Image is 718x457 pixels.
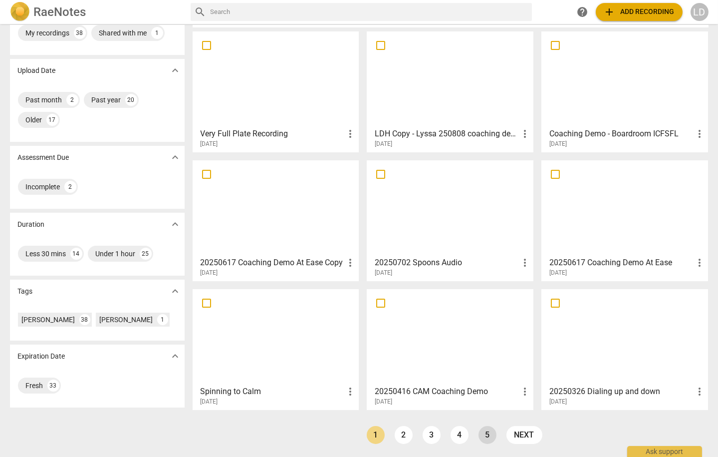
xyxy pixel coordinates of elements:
[375,257,519,269] h3: 20250702 Spoons Audio
[549,398,567,406] span: [DATE]
[92,95,121,105] div: Past year
[519,128,531,140] span: more_vert
[627,446,702,457] div: Ask support
[211,4,528,20] input: Search
[18,219,45,230] p: Duration
[18,152,69,163] p: Assessment Due
[201,128,345,140] h3: Very Full Plate Recording
[577,6,589,18] span: help
[519,257,531,269] span: more_vert
[604,6,616,18] span: add
[151,27,163,39] div: 1
[370,35,530,148] a: LDH Copy - Lyssa 250808 coaching demo[DATE]
[344,386,356,398] span: more_vert
[375,269,392,277] span: [DATE]
[549,386,694,398] h3: 20250326 Dialing up and down
[694,257,706,269] span: more_vert
[96,249,136,259] div: Under 1 hour
[125,94,137,106] div: 20
[451,426,469,444] a: Page 4
[479,426,496,444] a: Page 5
[34,5,86,19] h2: RaeNotes
[169,151,181,163] span: expand_more
[201,140,218,148] span: [DATE]
[18,351,65,362] p: Expiration Date
[10,2,183,22] a: LogoRaeNotes
[169,218,181,230] span: expand_more
[694,128,706,140] span: more_vert
[66,94,78,106] div: 2
[344,128,356,140] span: more_vert
[201,257,345,269] h3: 20250617 Coaching Demo At Ease Copy
[100,315,153,325] div: [PERSON_NAME]
[596,3,683,21] button: Upload
[169,64,181,76] span: expand_more
[375,398,392,406] span: [DATE]
[574,3,592,21] a: Help
[168,217,183,232] button: Show more
[168,349,183,364] button: Show more
[201,386,345,398] h3: Spinning to Calm
[375,128,519,140] h3: LDH Copy - Lyssa 250808 coaching demo
[375,386,519,398] h3: 20250416 CAM Coaching Demo
[694,386,706,398] span: more_vert
[26,182,60,192] div: Incomplete
[201,269,218,277] span: [DATE]
[168,63,183,78] button: Show more
[26,249,66,259] div: Less 30 mins
[604,6,675,18] span: Add recording
[168,150,183,165] button: Show more
[47,380,59,392] div: 33
[549,140,567,148] span: [DATE]
[423,426,441,444] a: Page 3
[79,314,90,325] div: 38
[169,285,181,297] span: expand_more
[370,293,530,406] a: 20250416 CAM Coaching Demo[DATE]
[549,269,567,277] span: [DATE]
[370,164,530,277] a: 20250702 Spoons Audio[DATE]
[344,257,356,269] span: more_vert
[26,381,43,391] div: Fresh
[196,35,356,148] a: Very Full Plate Recording[DATE]
[549,128,694,140] h3: Coaching Demo - Boardroom ICFSFL
[26,95,62,105] div: Past month
[18,286,33,297] p: Tags
[46,114,58,126] div: 17
[26,115,42,125] div: Older
[367,426,385,444] a: Page 1 is your current page
[395,426,413,444] a: Page 2
[201,398,218,406] span: [DATE]
[74,27,86,39] div: 38
[375,140,392,148] span: [DATE]
[64,181,76,193] div: 2
[196,164,356,277] a: 20250617 Coaching Demo At Ease Copy[DATE]
[18,65,56,76] p: Upload Date
[157,314,168,325] div: 1
[545,293,705,406] a: 20250326 Dialing up and down[DATE]
[26,28,70,38] div: My recordings
[169,350,181,362] span: expand_more
[195,6,207,18] span: search
[506,426,542,444] a: next
[168,284,183,299] button: Show more
[549,257,694,269] h3: 20250617 Coaching Demo At Ease
[545,164,705,277] a: 20250617 Coaching Demo At Ease[DATE]
[691,3,709,21] button: LD
[519,386,531,398] span: more_vert
[10,2,30,22] img: Logo
[99,28,147,38] div: Shared with me
[22,315,75,325] div: [PERSON_NAME]
[545,35,705,148] a: Coaching Demo - Boardroom ICFSFL[DATE]
[196,293,356,406] a: Spinning to Calm[DATE]
[140,248,152,260] div: 25
[70,248,82,260] div: 14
